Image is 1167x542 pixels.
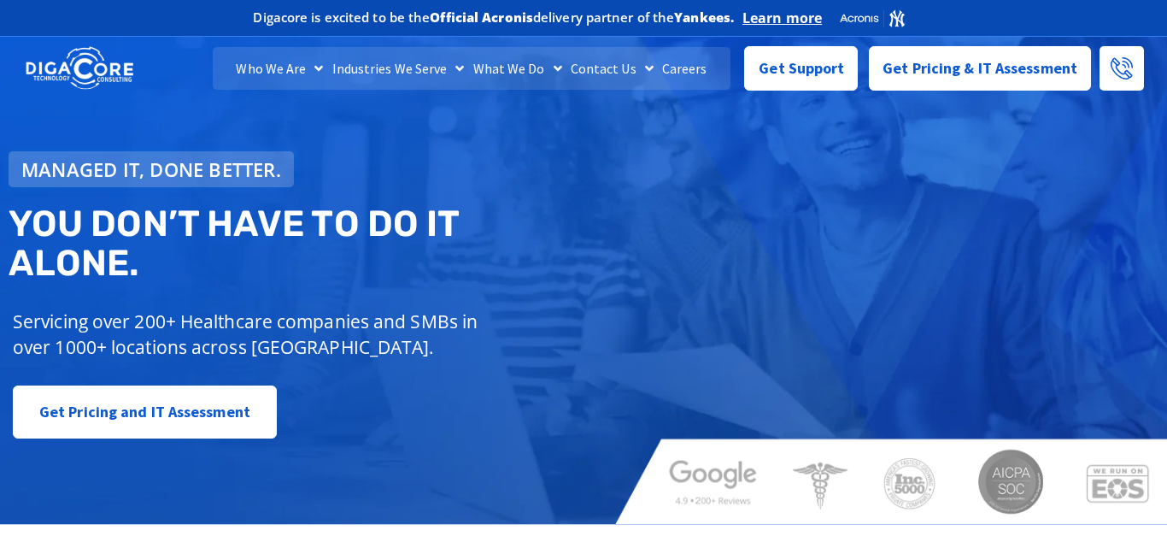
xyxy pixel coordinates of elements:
[21,160,281,179] span: Managed IT, done better.
[13,386,277,439] a: Get Pricing and IT Assessment
[744,46,858,91] a: Get Support
[759,51,844,85] span: Get Support
[869,46,1091,91] a: Get Pricing & IT Assessment
[26,45,133,91] img: DigaCore Technology Consulting
[39,395,250,429] span: Get Pricing and IT Assessment
[658,47,712,90] a: Careers
[328,47,469,90] a: Industries We Serve
[674,9,734,26] b: Yankees.
[430,9,533,26] b: Official Acronis
[13,309,490,360] p: Servicing over 200+ Healthcare companies and SMBs in over 1000+ locations across [GEOGRAPHIC_DATA].
[469,47,566,90] a: What We Do
[213,47,731,90] nav: Menu
[839,9,906,28] img: Acronis
[9,204,596,283] h2: You don’t have to do IT alone.
[232,47,327,90] a: Who We Are
[742,9,822,27] a: Learn more
[253,11,734,24] h2: Digacore is excited to be the delivery partner of the
[883,51,1077,85] span: Get Pricing & IT Assessment
[566,47,658,90] a: Contact Us
[9,151,294,187] a: Managed IT, done better.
